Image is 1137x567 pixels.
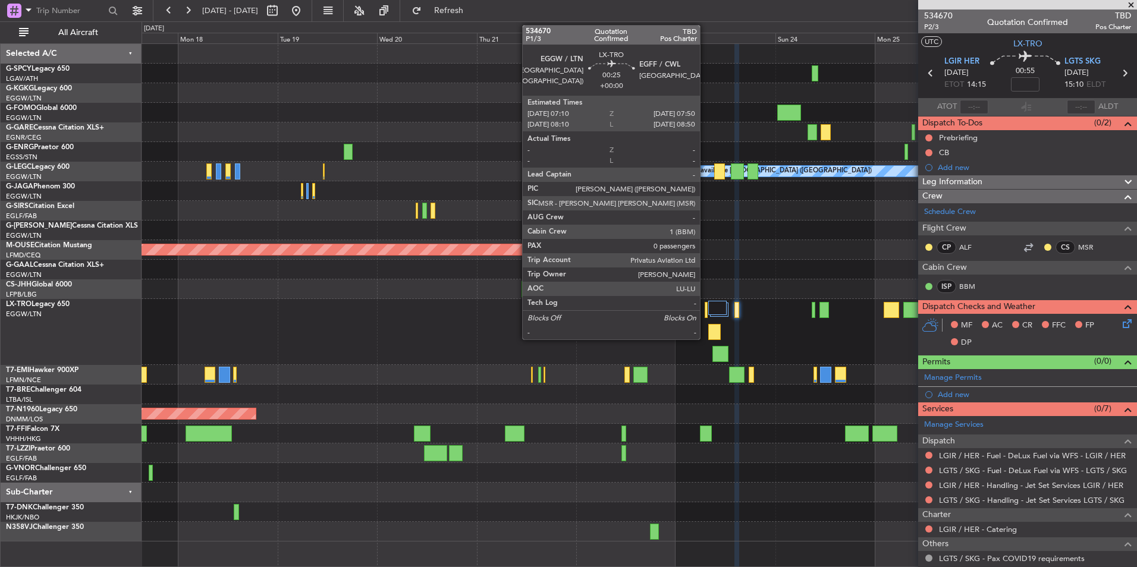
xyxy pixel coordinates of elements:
a: LGTS / SKG - Pax COVID19 requirements [939,553,1085,563]
span: G-GAAL [6,262,33,269]
div: Wed 20 [377,33,476,43]
button: Refresh [406,1,478,20]
span: G-GARE [6,124,33,131]
input: Trip Number [36,2,105,20]
div: Prebriefing [939,133,978,143]
a: G-FOMOGlobal 6000 [6,105,77,112]
a: LGAV/ATH [6,74,38,83]
a: LX-TROLegacy 650 [6,301,70,308]
div: Thu 21 [477,33,576,43]
a: T7-EMIHawker 900XP [6,367,78,374]
a: T7-DNKChallenger 350 [6,504,84,511]
a: Manage Services [924,419,984,431]
span: Crew [922,190,943,203]
span: LGIR HER [944,56,979,68]
div: CP [937,241,956,254]
div: Add new [938,389,1131,399]
span: FP [1085,320,1094,332]
a: G-LEGCLegacy 600 [6,163,70,171]
a: LGIR / HER - Handling - Jet Set Services LGIR / HER [939,480,1123,490]
span: G-KGKG [6,85,34,92]
a: G-JAGAPhenom 300 [6,183,75,190]
a: T7-LZZIPraetor 600 [6,445,70,452]
a: LGIR / HER - Catering [939,524,1017,534]
a: LGIR / HER - Fuel - DeLux Fuel via WFS - LGIR / HER [939,451,1126,461]
a: EGGW/LTN [6,172,42,181]
button: All Aircraft [13,23,129,42]
a: EGLF/FAB [6,212,37,220]
a: DNMM/LOS [6,415,43,424]
span: (0/7) [1094,402,1111,415]
span: FFC [1052,320,1066,332]
span: T7-BRE [6,386,30,393]
div: Mon 25 [875,33,974,43]
span: AC [992,320,1003,332]
a: EGSS/STN [6,153,37,162]
span: ETOT [944,79,964,91]
a: EGGW/LTN [6,192,42,201]
a: G-[PERSON_NAME]Cessna Citation XLS [6,222,138,229]
a: G-GAALCessna Citation XLS+ [6,262,104,269]
div: Mon 18 [178,33,277,43]
div: Quotation Confirmed [987,16,1068,29]
a: T7-FFIFalcon 7X [6,426,59,433]
span: 534670 [924,10,953,22]
a: EGGW/LTN [6,94,42,103]
a: ALF [959,242,986,253]
span: N358VJ [6,524,33,531]
span: Dispatch Checks and Weather [922,300,1035,314]
span: G-FOMO [6,105,36,112]
a: EGLF/FAB [6,474,37,483]
span: (0/0) [1094,355,1111,367]
span: ALDT [1098,101,1118,113]
div: A/C Unavailable [GEOGRAPHIC_DATA] ([GEOGRAPHIC_DATA]) [679,162,872,180]
a: LFMN/NCE [6,376,41,385]
input: --:-- [960,100,988,114]
div: Fri 22 [576,33,676,43]
a: EGNR/CEG [6,133,42,142]
a: Schedule Crew [924,206,976,218]
a: EGGW/LTN [6,310,42,319]
div: [DATE] [144,24,164,34]
a: LFPB/LBG [6,290,37,299]
span: [DATE] [944,67,969,79]
span: 14:15 [967,79,986,91]
div: Planned Maint [GEOGRAPHIC_DATA] ([GEOGRAPHIC_DATA]) [608,280,796,298]
span: Refresh [424,7,474,15]
span: P2/3 [924,22,953,32]
a: G-SPCYLegacy 650 [6,65,70,73]
a: G-KGKGLegacy 600 [6,85,72,92]
span: G-JAGA [6,183,33,190]
span: Services [922,402,953,416]
a: G-VNORChallenger 650 [6,465,86,472]
span: Leg Information [922,175,982,189]
span: TBD [1095,10,1131,22]
span: (0/2) [1094,116,1111,129]
div: Sun 24 [775,33,875,43]
a: G-GARECessna Citation XLS+ [6,124,104,131]
span: G-VNOR [6,465,35,472]
a: VHHH/HKG [6,434,41,443]
div: Tue 19 [278,33,377,43]
span: G-SPCY [6,65,32,73]
a: LGTS / SKG - Handling - Jet Set Services LGTS / SKG [939,495,1125,505]
span: Flight Crew [922,222,966,235]
div: ISP [937,280,956,293]
span: 15:10 [1064,79,1083,91]
div: Add new [938,162,1131,172]
span: Others [922,537,948,551]
span: T7-EMI [6,367,29,374]
span: 00:55 [1016,65,1035,77]
span: LX-TRO [6,301,32,308]
span: Cabin Crew [922,261,967,275]
div: CB [939,147,949,157]
span: DP [961,337,972,349]
span: T7-DNK [6,504,33,511]
a: LTBA/ISL [6,395,33,404]
a: N358VJChallenger 350 [6,524,84,531]
span: CR [1022,320,1032,332]
span: Pos Charter [1095,22,1131,32]
span: T7-FFI [6,426,27,433]
span: T7-N1960 [6,406,39,413]
a: LGTS / SKG - Fuel - DeLux Fuel via WFS - LGTS / SKG [939,465,1127,475]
